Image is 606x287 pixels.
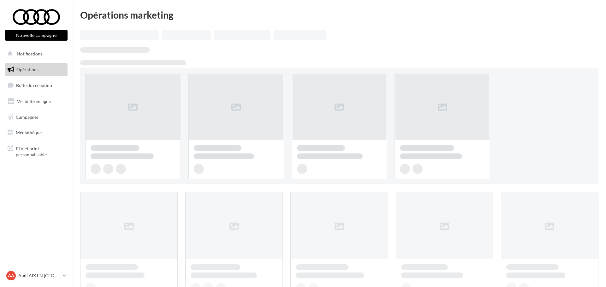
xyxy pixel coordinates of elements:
[80,10,598,20] div: Opérations marketing
[17,51,42,56] span: Notifications
[16,130,42,135] span: Médiathèque
[17,99,51,104] span: Visibilité en ligne
[4,95,69,108] a: Visibilité en ligne
[4,111,69,124] a: Campagnes
[5,270,68,282] a: AA Audi AIX EN [GEOGRAPHIC_DATA]
[5,30,68,41] button: Nouvelle campagne
[4,78,69,92] a: Boîte de réception
[16,114,39,119] span: Campagnes
[4,63,69,76] a: Opérations
[16,67,39,72] span: Opérations
[4,47,66,60] button: Notifications
[4,142,69,160] a: PLV et print personnalisable
[16,144,65,158] span: PLV et print personnalisable
[4,126,69,139] a: Médiathèque
[8,273,14,279] span: AA
[18,273,60,279] p: Audi AIX EN [GEOGRAPHIC_DATA]
[16,83,52,88] span: Boîte de réception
